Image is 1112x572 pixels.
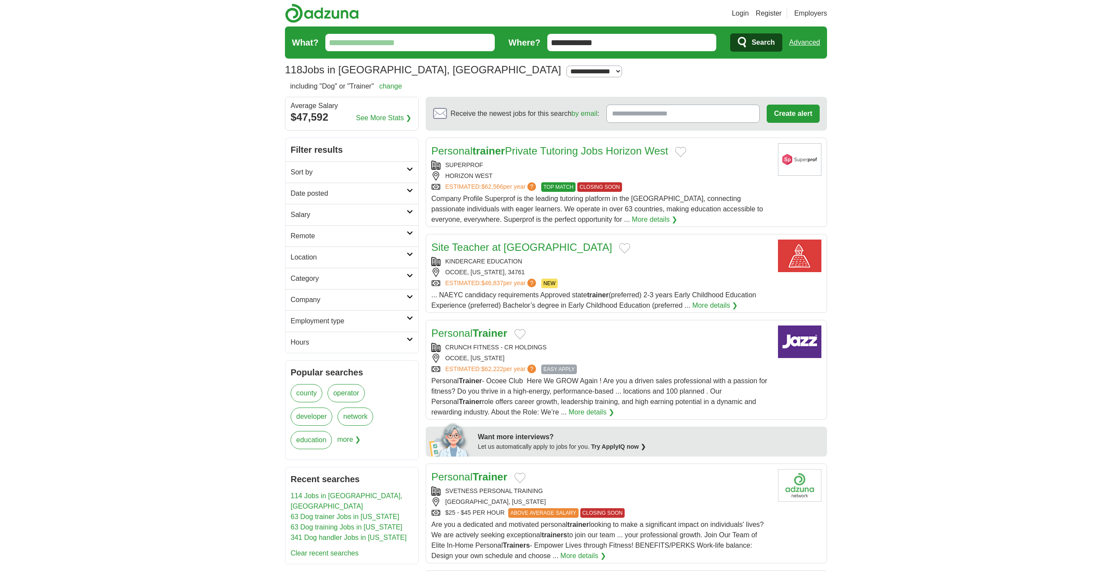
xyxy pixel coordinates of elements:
a: ESTIMATED:$46,837per year? [445,279,538,288]
h1: Jobs in [GEOGRAPHIC_DATA], [GEOGRAPHIC_DATA] [285,64,561,76]
a: operator [328,384,365,402]
a: Date posted [285,183,418,204]
span: ? [527,182,536,191]
span: EASY APPLY [541,365,577,374]
a: KINDERCARE EDUCATION [445,258,522,265]
div: CRUNCH FITNESS - CR HOLDINGS [431,343,771,352]
div: $25 - $45 PER HOUR [431,508,771,518]
h2: Remote [291,231,407,241]
a: Clear recent searches [291,549,359,557]
button: Add to favorite jobs [514,329,526,339]
a: Location [285,247,418,268]
a: Register [756,8,782,19]
h2: Category [291,273,407,284]
div: Average Salary [291,102,413,109]
label: Where? [509,36,540,49]
img: Superprof logo [778,143,821,176]
strong: Trainer [459,377,482,385]
strong: Trainer [473,327,507,339]
a: Login [732,8,749,19]
a: network [338,408,373,426]
a: education [291,431,332,449]
span: more ❯ [337,431,361,454]
div: $47,592 [291,109,413,125]
a: More details ❯ [569,407,614,417]
a: change [379,82,402,90]
img: apply-iq-scientist.png [429,422,471,457]
button: Create alert [767,105,820,123]
span: NEW [541,279,558,288]
span: $62,566 [481,183,503,190]
a: Employment type [285,310,418,332]
span: CLOSING SOON [577,182,622,192]
a: 63 Dog training Jobs in [US_STATE] [291,523,402,531]
div: [GEOGRAPHIC_DATA], [US_STATE] [431,497,771,506]
a: More details ❯ [692,300,738,311]
h2: Filter results [285,138,418,161]
button: Add to favorite jobs [514,473,526,483]
strong: trainer [473,145,505,157]
h2: Employment type [291,316,407,326]
span: ? [527,279,536,287]
strong: Trainers [503,542,530,549]
a: ESTIMATED:$62,566per year? [445,182,538,192]
div: OCOEE, [US_STATE] [431,354,771,363]
strong: trainer [587,291,609,299]
a: Employers [794,8,827,19]
h2: Location [291,252,407,263]
a: Category [285,268,418,289]
div: HORIZON WEST [431,171,771,181]
span: ... NAEYC candidacy requirements Approved state (preferred) 2-3 years Early Childhood Education E... [431,291,756,309]
h2: Sort by [291,167,407,178]
span: $62,222 [481,365,503,372]
a: Salary [285,204,418,225]
a: See More Stats ❯ [356,113,412,123]
strong: trainers [542,531,567,539]
img: Company logo [778,469,821,502]
a: by email [572,110,598,117]
span: Company Profile Superprof is the leading tutoring platform in the [GEOGRAPHIC_DATA], connecting p... [431,195,763,223]
div: Let us automatically apply to jobs for you. [478,442,822,451]
a: PersonaltrainerPrivate Tutoring Jobs Horizon West [431,145,668,157]
a: ESTIMATED:$62,222per year? [445,365,538,374]
button: Search [730,33,782,52]
h2: Date posted [291,188,407,199]
span: 118 [285,62,302,78]
span: CLOSING SOON [580,508,625,518]
h2: Popular searches [291,366,413,379]
strong: Trainer [459,398,482,405]
a: SUPERPROF [445,161,483,168]
span: Search [751,34,774,51]
button: Add to favorite jobs [675,147,686,157]
a: 63 Dog trainer Jobs in [US_STATE] [291,513,399,520]
h2: Hours [291,337,407,348]
a: More details ❯ [560,551,606,561]
a: Sort by [285,161,418,183]
span: Are you a dedicated and motivated personal looking to make a significant impact on individuals' l... [431,521,764,559]
a: PersonalTrainer [431,327,507,339]
img: KinderCare Education logo [778,240,821,272]
a: Company [285,289,418,310]
h2: Recent searches [291,473,413,486]
span: Personal - Ocoee Club ​ Here We GROW Again ! Are you a driven sales professional with a passion f... [431,377,767,416]
a: Hours [285,332,418,353]
img: Company logo [778,325,821,358]
button: Add to favorite jobs [619,243,630,253]
span: ? [527,365,536,373]
a: Try ApplyIQ now ❯ [591,443,646,450]
label: What? [292,36,318,49]
a: Advanced [789,34,820,51]
h2: Company [291,295,407,305]
span: Receive the newest jobs for this search : [450,108,599,119]
a: PersonalTrainer [431,471,507,483]
span: ABOVE AVERAGE SALARY [508,508,579,518]
a: developer [291,408,332,426]
a: 341 Dog handler Jobs in [US_STATE] [291,534,407,541]
h2: including "Dog" or "Trainer" [290,81,402,92]
img: Adzuna logo [285,3,359,23]
span: $46,837 [481,279,503,286]
a: county [291,384,322,402]
h2: Salary [291,210,407,220]
a: Remote [285,225,418,247]
a: Site Teacher at [GEOGRAPHIC_DATA] [431,241,612,253]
